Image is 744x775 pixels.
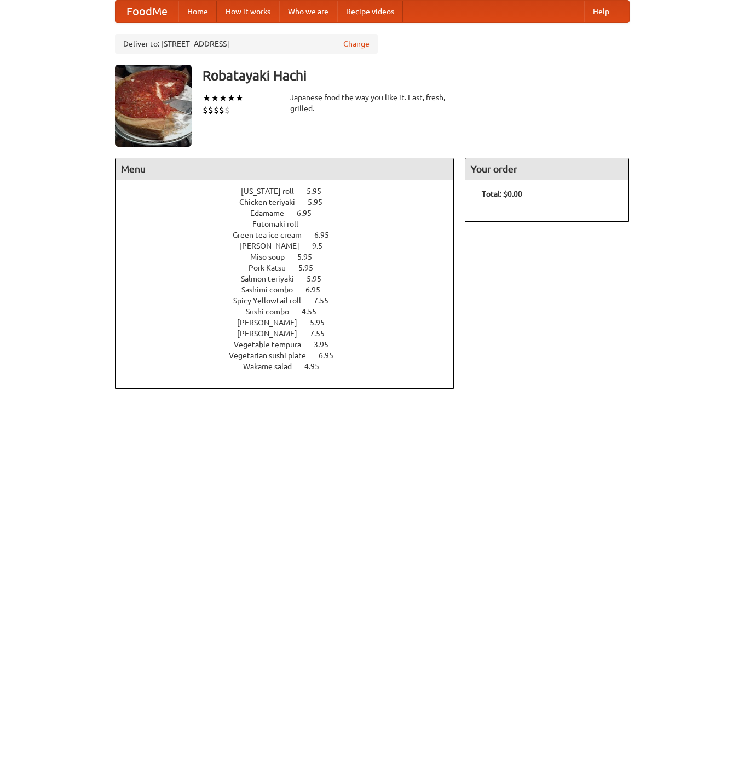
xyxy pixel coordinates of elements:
[250,209,295,217] span: Edamame
[250,252,296,261] span: Miso soup
[305,285,331,294] span: 6.95
[219,92,227,104] li: ★
[250,252,332,261] a: Miso soup 5.95
[249,263,297,272] span: Pork Katsu
[250,209,332,217] a: Edamame 6.95
[308,198,333,206] span: 5.95
[249,263,333,272] a: Pork Katsu 5.95
[314,296,339,305] span: 7.55
[235,92,244,104] li: ★
[290,92,454,114] div: Japanese food the way you like it. Fast, fresh, grilled.
[224,104,230,116] li: $
[237,318,345,327] a: [PERSON_NAME] 5.95
[243,362,339,371] a: Wakame salad 4.95
[211,92,219,104] li: ★
[233,231,313,239] span: Green tea ice cream
[239,198,343,206] a: Chicken teriyaki 5.95
[243,362,303,371] span: Wakame salad
[241,187,342,196] a: [US_STATE] roll 5.95
[337,1,403,22] a: Recipe videos
[239,242,343,250] a: [PERSON_NAME] 9.5
[298,263,324,272] span: 5.95
[310,329,336,338] span: 7.55
[217,1,279,22] a: How it works
[343,38,370,49] a: Change
[319,351,344,360] span: 6.95
[314,340,339,349] span: 3.95
[241,274,305,283] span: Salmon teriyaki
[178,1,217,22] a: Home
[241,285,304,294] span: Sashimi combo
[214,104,219,116] li: $
[482,190,522,198] b: Total: $0.00
[237,329,308,338] span: [PERSON_NAME]
[302,307,327,316] span: 4.55
[229,351,354,360] a: Vegetarian sushi plate 6.95
[233,296,312,305] span: Spicy Yellowtail roll
[307,187,332,196] span: 5.95
[310,318,336,327] span: 5.95
[203,65,630,87] h3: Robatayaki Hachi
[116,1,178,22] a: FoodMe
[584,1,618,22] a: Help
[219,104,224,116] li: $
[227,92,235,104] li: ★
[116,158,454,180] h4: Menu
[241,285,341,294] a: Sashimi combo 6.95
[233,296,349,305] a: Spicy Yellowtail roll 7.55
[246,307,337,316] a: Sushi combo 4.55
[234,340,312,349] span: Vegetable tempura
[297,252,323,261] span: 5.95
[115,65,192,147] img: angular.jpg
[241,274,342,283] a: Salmon teriyaki 5.95
[229,351,317,360] span: Vegetarian sushi plate
[233,231,349,239] a: Green tea ice cream 6.95
[304,362,330,371] span: 4.95
[465,158,628,180] h4: Your order
[234,340,349,349] a: Vegetable tempura 3.95
[314,231,340,239] span: 6.95
[312,242,333,250] span: 9.5
[297,209,322,217] span: 6.95
[203,104,208,116] li: $
[208,104,214,116] li: $
[237,318,308,327] span: [PERSON_NAME]
[115,34,378,54] div: Deliver to: [STREET_ADDRESS]
[252,220,309,228] span: Futomaki roll
[307,274,332,283] span: 5.95
[246,307,300,316] span: Sushi combo
[237,329,345,338] a: [PERSON_NAME] 7.55
[252,220,330,228] a: Futomaki roll
[279,1,337,22] a: Who we are
[239,198,306,206] span: Chicken teriyaki
[203,92,211,104] li: ★
[241,187,305,196] span: [US_STATE] roll
[239,242,310,250] span: [PERSON_NAME]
